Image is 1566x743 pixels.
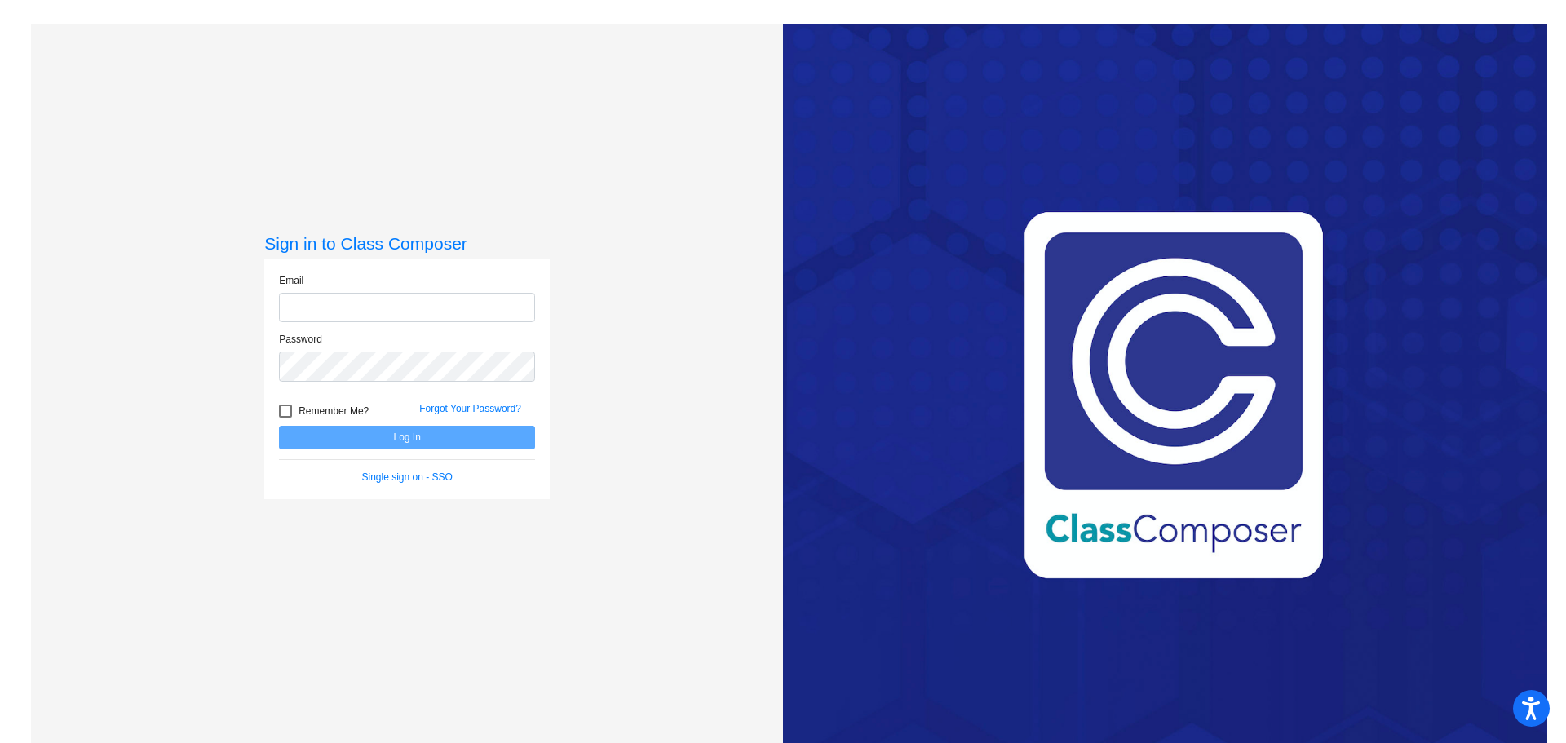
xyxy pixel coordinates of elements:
h3: Sign in to Class Composer [264,233,550,254]
label: Email [279,273,303,288]
a: Single sign on - SSO [362,471,453,483]
button: Log In [279,426,535,449]
a: Forgot Your Password? [419,403,521,414]
span: Remember Me? [299,401,369,421]
label: Password [279,332,322,347]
